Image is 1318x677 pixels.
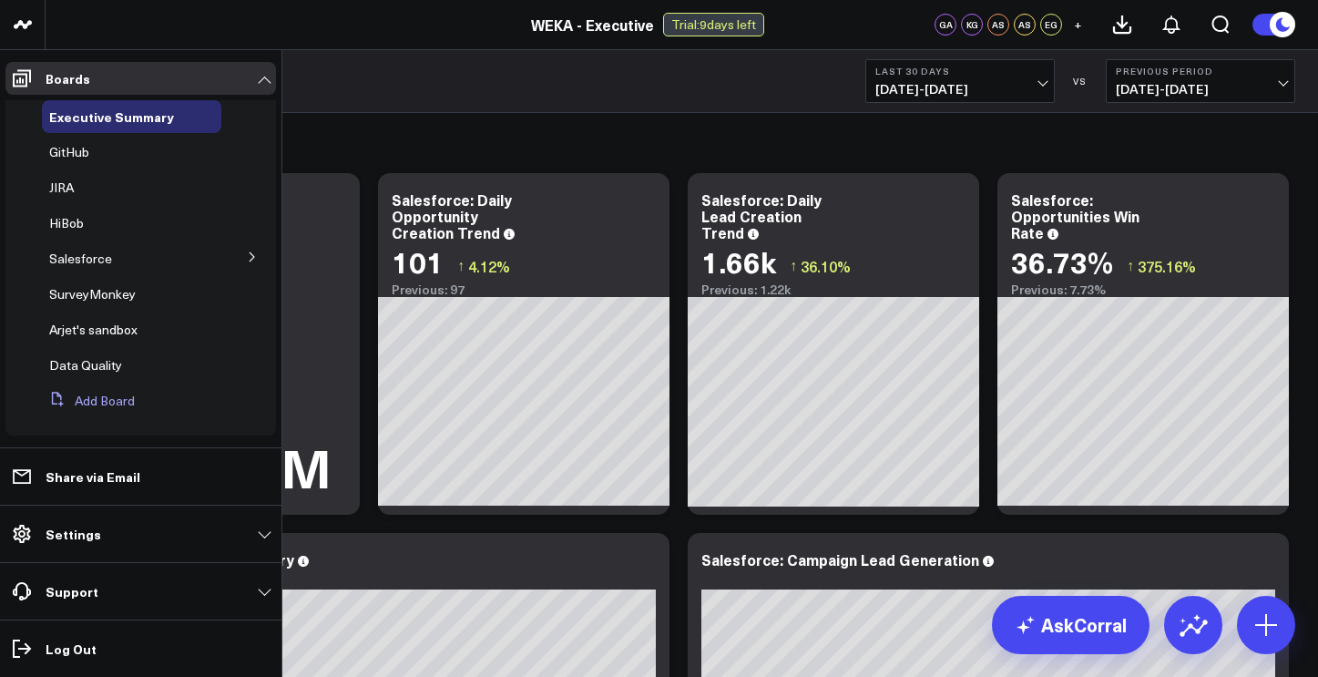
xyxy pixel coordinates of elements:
span: + [1074,18,1082,31]
span: ↑ [1127,254,1134,278]
a: SurveyMonkey [49,287,136,302]
a: Executive Summary [49,109,174,124]
button: + [1067,14,1088,36]
p: Share via Email [46,469,140,484]
span: Executive Summary [49,108,174,126]
p: Settings [46,527,101,541]
a: WEKA - Executive [531,15,654,35]
span: Data Quality [49,356,122,374]
div: VS [1064,76,1097,87]
div: 101 [392,245,444,278]
button: Previous Period[DATE]-[DATE] [1106,59,1295,103]
span: [DATE] - [DATE] [1116,82,1285,97]
button: Last 30 Days[DATE]-[DATE] [865,59,1055,103]
span: ↑ [457,254,465,278]
div: EG [1040,14,1062,36]
div: Salesforce: Campaign Lead Generation [701,549,979,569]
a: GitHub [49,145,89,159]
span: GitHub [49,143,89,160]
div: 1.66k [701,245,776,278]
a: AskCorral [992,596,1149,654]
span: 375.16% [1138,256,1196,276]
div: Salesforce: Daily Opportunity Creation Trend [392,190,512,242]
div: AS [987,14,1009,36]
b: Last 30 Days [875,66,1045,77]
button: Add Board [42,385,135,417]
span: 4.12% [468,256,510,276]
p: Support [46,584,98,599]
a: Salesforce [49,251,112,266]
span: Arjet's sandbox [49,321,138,338]
div: 36.73% [1011,245,1113,278]
span: SurveyMonkey [49,285,136,303]
div: Salesforce: Opportunities Win Rate [1011,190,1139,242]
span: ↑ [790,254,797,278]
div: GA [935,14,956,36]
span: JIRA [49,179,74,196]
span: HiBob [49,214,84,231]
div: Previous: 97 [392,282,656,297]
p: Boards [46,71,90,86]
div: AS [1014,14,1036,36]
a: JIRA [49,180,74,195]
div: Previous: 1.22k [701,282,966,297]
b: Previous Period [1116,66,1285,77]
a: Arjet's sandbox [49,323,138,337]
span: [DATE] - [DATE] [875,82,1045,97]
span: Salesforce [49,250,112,267]
a: Log Out [5,632,276,665]
p: Log Out [46,641,97,656]
a: Data Quality [49,358,122,373]
span: 36.10% [801,256,851,276]
div: Trial: 9 days left [663,13,764,36]
a: HiBob [49,216,84,231]
div: Previous: 7.73% [1011,282,1275,297]
div: KG [961,14,983,36]
div: Salesforce: Daily Lead Creation Trend [701,190,822,242]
